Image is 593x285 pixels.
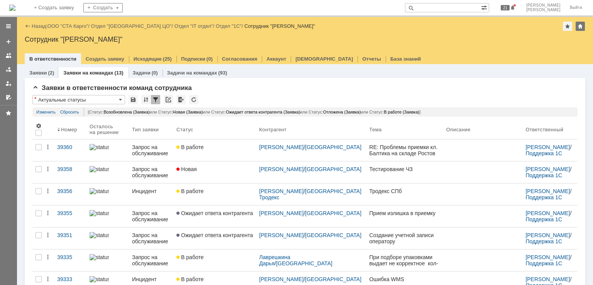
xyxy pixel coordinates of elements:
[369,127,382,132] div: Тема
[266,56,286,62] a: Аккаунт
[305,210,361,216] a: [GEOGRAPHIC_DATA]
[173,205,256,227] a: Ожидает ответа контрагента
[129,249,173,271] a: Запрос на обслуживание
[129,205,173,227] a: Запрос на обслуживание
[32,23,46,29] a: Назад
[134,56,162,62] a: Исходящие
[525,232,570,238] a: [PERSON_NAME]
[132,166,170,178] div: Запрос на обслуживание
[32,84,192,92] span: Заявки в ответственности команд сотрудника
[173,139,256,161] a: В работе
[259,276,363,282] div: /
[369,276,440,282] div: Ошибка WMS
[129,161,173,183] a: Запрос на обслуживание
[366,249,443,271] a: При подборе упаковками выдает не корректное кол-во для подбора Смартлинк новая сборка
[45,166,51,172] div: Действия
[36,107,56,117] a: Изменить
[525,260,562,266] a: Поддержка 1С
[175,23,216,29] div: /
[46,23,47,29] div: |
[57,188,83,194] div: 39356
[525,166,574,178] div: /
[83,3,123,12] div: Создать
[563,22,572,31] div: Добавить в избранное
[366,227,443,249] a: Создание учетной записи оператору
[323,110,361,114] span: Отложена (Заявка)
[9,5,15,11] a: Перейти на домашнюю страницу
[256,120,366,139] th: Контрагент
[525,210,570,216] a: [PERSON_NAME]
[57,232,83,238] div: 39351
[132,276,170,282] div: Инцидент
[305,144,361,150] a: [GEOGRAPHIC_DATA]
[259,127,286,132] div: Контрагент
[216,23,242,29] a: Отдел "1С"
[34,96,36,102] div: Настройки списка отличаются от сохраненных в виде
[366,139,443,161] a: RE: Проблемы приемки кл. Балтика на складе Ростов КМСЦ
[501,5,510,10] span: 21
[189,95,198,104] div: Обновлять список
[47,23,88,29] a: ООО "СТА Карго"
[525,216,562,222] a: Поддержка 1С
[90,276,109,282] img: statusbar-15 (1).png
[525,194,562,200] a: Поддержка 1С
[45,254,51,260] div: Действия
[259,276,303,282] a: [PERSON_NAME]
[91,23,172,29] a: Отдел "[GEOGRAPHIC_DATA] ЦО"
[133,70,151,76] a: Задачи
[90,254,109,260] img: statusbar-60 (1).png
[129,227,173,249] a: Запрос на обслуживание
[90,166,109,172] img: statusbar-100 (1).png
[86,183,129,205] a: statusbar-100 (1).png
[54,120,86,139] th: Номер
[259,188,303,194] a: [PERSON_NAME]
[259,254,363,266] div: /
[369,188,440,194] div: Тродекс СПб
[54,161,86,183] a: 39358
[2,49,15,62] a: Заявки на командах
[481,3,489,11] span: Расширенный поиск
[132,232,170,244] div: Запрос на обслуживание
[90,188,109,194] img: statusbar-100 (1).png
[259,210,363,216] div: /
[525,188,570,194] a: [PERSON_NAME]
[86,56,124,62] a: Создать заявку
[29,70,47,76] a: Заявки
[57,254,83,260] div: 39335
[54,249,86,271] a: 39335
[57,210,83,216] div: 39355
[2,77,15,90] a: Мои заявки
[86,161,129,183] a: statusbar-100 (1).png
[114,70,123,76] div: (13)
[164,95,173,104] div: Скопировать ссылку на список
[176,127,193,132] div: Статус
[305,166,361,172] a: [GEOGRAPHIC_DATA]
[129,95,138,104] div: Сохранить вид
[366,183,443,205] a: Тродекс СПб
[86,249,129,271] a: statusbar-60 (1).png
[54,139,86,161] a: 39360
[369,166,440,172] div: Тестирование ЧЗ
[84,107,574,117] div: [Статус: или Статус: или Статус: или Статус: или Статус: ]
[176,254,203,260] span: В работе
[525,172,562,178] a: Поддержка 1С
[173,249,256,271] a: В работе
[176,276,203,282] span: В работе
[152,70,158,76] div: (0)
[244,23,315,29] div: Сотрудник "[PERSON_NAME]"
[90,124,120,135] div: Осталось на решение
[295,56,353,62] a: [DEMOGRAPHIC_DATA]
[90,144,109,150] img: statusbar-100 (1).png
[132,188,170,194] div: Инцидент
[222,56,258,62] a: Согласования
[175,23,213,29] a: Отдел "IT отдел"
[132,254,170,266] div: Запрос на обслуживание
[167,70,217,76] a: Задачи на командах
[29,56,76,62] a: В ответственности
[63,70,113,76] a: Заявки на командах
[366,161,443,183] a: Тестирование ЧЗ
[259,188,363,200] a: [GEOGRAPHIC_DATA] Тродекс
[362,56,381,62] a: Отчеты
[45,232,51,238] div: Действия
[207,56,213,62] div: (0)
